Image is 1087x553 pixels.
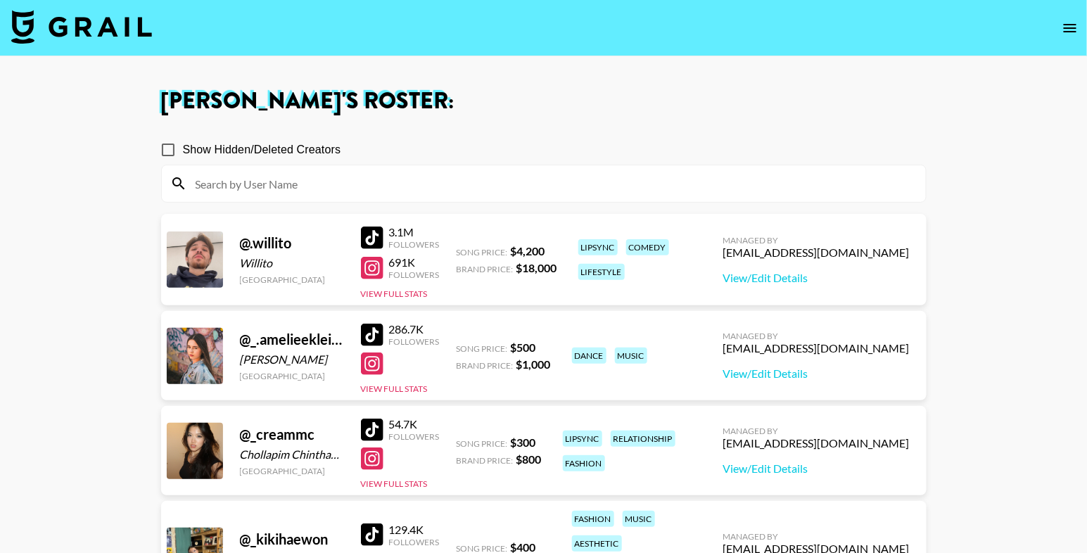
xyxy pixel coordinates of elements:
[11,10,152,44] img: Grail Talent
[240,274,344,285] div: [GEOGRAPHIC_DATA]
[723,436,910,450] div: [EMAIL_ADDRESS][DOMAIN_NAME]
[240,256,344,270] div: Willito
[457,264,514,274] span: Brand Price:
[516,357,551,371] strong: $ 1,000
[563,431,602,447] div: lipsync
[1056,14,1084,42] button: open drawer
[511,436,536,449] strong: $ 300
[161,90,927,113] h1: [PERSON_NAME] 's Roster:
[723,331,910,341] div: Managed By
[389,255,440,269] div: 691K
[389,322,440,336] div: 286.7K
[615,348,647,364] div: music
[240,352,344,367] div: [PERSON_NAME]
[361,288,428,299] button: View Full Stats
[626,239,669,255] div: comedy
[240,234,344,252] div: @ .willito
[389,431,440,442] div: Followers
[389,537,440,547] div: Followers
[457,360,514,371] span: Brand Price:
[723,462,910,476] a: View/Edit Details
[723,341,910,355] div: [EMAIL_ADDRESS][DOMAIN_NAME]
[240,371,344,381] div: [GEOGRAPHIC_DATA]
[516,452,542,466] strong: $ 800
[723,531,910,542] div: Managed By
[623,511,655,527] div: music
[240,426,344,443] div: @ _creammc
[723,235,910,246] div: Managed By
[572,535,622,552] div: aesthetic
[457,438,508,449] span: Song Price:
[457,343,508,354] span: Song Price:
[516,261,557,274] strong: $ 18,000
[511,244,545,258] strong: $ 4,200
[240,447,344,462] div: Chollapim Chinthammit
[723,246,910,260] div: [EMAIL_ADDRESS][DOMAIN_NAME]
[183,141,341,158] span: Show Hidden/Deleted Creators
[389,225,440,239] div: 3.1M
[240,530,344,548] div: @ _kikihaewon
[511,341,536,354] strong: $ 500
[389,523,440,537] div: 129.4K
[187,172,917,195] input: Search by User Name
[240,331,344,348] div: @ _.amelieeklein._
[723,367,910,381] a: View/Edit Details
[578,239,618,255] div: lipsync
[578,264,625,280] div: lifestyle
[611,431,675,447] div: relationship
[457,455,514,466] span: Brand Price:
[389,417,440,431] div: 54.7K
[563,455,605,471] div: fashion
[389,336,440,347] div: Followers
[361,478,428,489] button: View Full Stats
[457,247,508,258] span: Song Price:
[361,383,428,394] button: View Full Stats
[389,239,440,250] div: Followers
[389,269,440,280] div: Followers
[572,348,606,364] div: dance
[723,271,910,285] a: View/Edit Details
[572,511,614,527] div: fashion
[240,466,344,476] div: [GEOGRAPHIC_DATA]
[723,426,910,436] div: Managed By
